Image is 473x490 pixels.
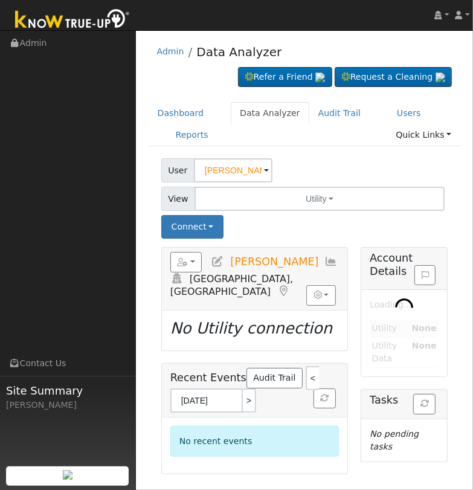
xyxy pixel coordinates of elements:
[6,399,129,411] div: [PERSON_NAME]
[246,368,303,388] a: Audit Trail
[170,273,293,297] span: [GEOGRAPHIC_DATA], [GEOGRAPHIC_DATA]
[314,388,336,409] button: Refresh
[387,124,460,146] a: Quick Links
[388,102,430,124] a: Users
[195,187,445,211] button: Utility
[238,67,332,88] a: Refer a Friend
[9,7,136,34] img: Know True-Up
[161,158,195,182] span: User
[161,187,196,211] span: View
[167,124,217,146] a: Reports
[211,256,224,268] a: Edit User (28864)
[157,47,184,56] a: Admin
[277,285,290,297] a: Map
[149,102,213,124] a: Dashboard
[325,256,338,268] a: Multi-Series Graph
[414,265,436,286] button: Issue History
[63,470,72,480] img: retrieve
[370,429,419,451] i: No pending tasks
[370,394,439,407] h5: Tasks
[335,67,452,88] a: Request a Cleaning
[370,252,439,277] h5: Account Details
[196,45,282,59] a: Data Analyzer
[170,426,339,457] div: No recent events
[306,366,319,390] a: <
[436,73,445,82] img: retrieve
[6,382,129,399] span: Site Summary
[194,158,272,182] input: Select a User
[170,368,339,413] h5: Recent Events
[170,319,332,337] i: No Utility connection
[161,215,224,239] button: Connect
[230,256,318,268] span: [PERSON_NAME]
[315,73,325,82] img: retrieve
[309,102,370,124] a: Audit Trail
[231,102,309,124] a: Data Analyzer
[243,388,256,413] a: >
[170,272,184,285] a: Login As (last Never)
[413,394,436,414] button: Refresh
